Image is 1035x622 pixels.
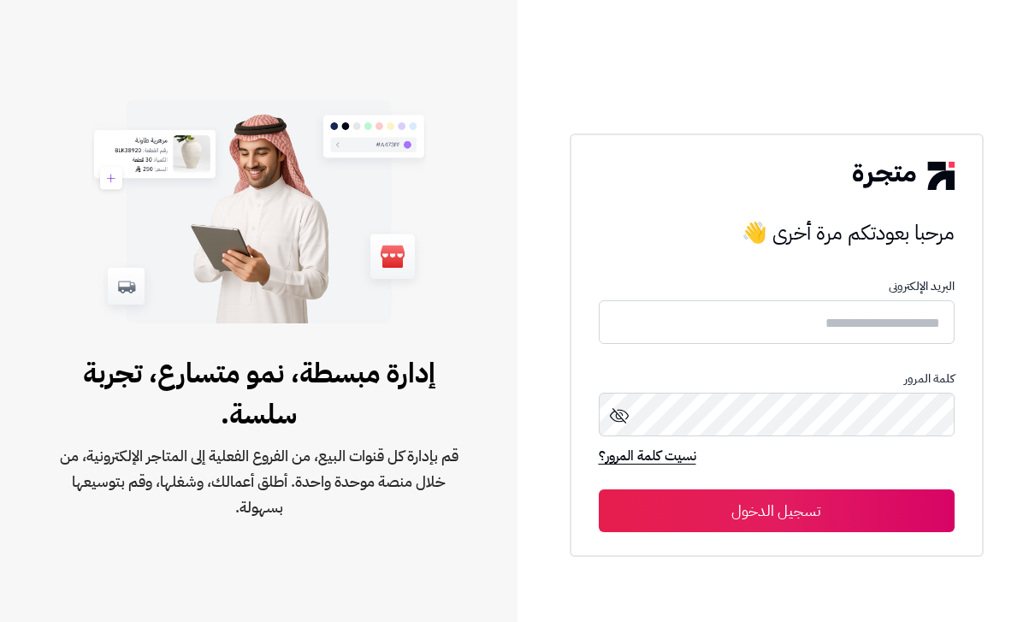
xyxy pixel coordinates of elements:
p: كلمة المرور [599,372,955,386]
span: قم بإدارة كل قنوات البيع، من الفروع الفعلية إلى المتاجر الإلكترونية، من خلال منصة موحدة واحدة. أط... [55,443,463,520]
a: نسيت كلمة المرور؟ [599,446,696,470]
span: إدارة مبسطة، نمو متسارع، تجربة سلسة. [55,352,463,435]
button: تسجيل الدخول [599,489,955,532]
img: logo-2.png [853,162,954,189]
p: البريد الإلكترونى [599,280,955,293]
h3: مرحبا بعودتكم مرة أخرى 👋 [599,216,955,250]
